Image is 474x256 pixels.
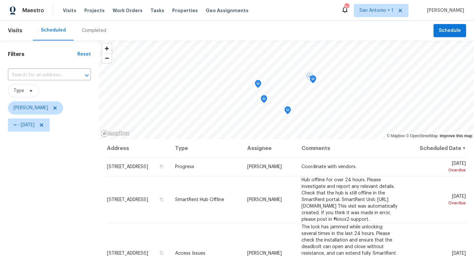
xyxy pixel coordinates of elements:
a: OpenStreetMap [406,134,438,138]
span: Projects [84,7,105,14]
button: Zoom in [102,44,112,53]
span: Tasks [150,8,164,13]
span: Visits [63,7,76,14]
button: Copy Address [159,250,165,256]
th: Assignee [242,139,296,158]
a: Mapbox [387,134,405,138]
span: Schedule [439,27,461,35]
span: [PERSON_NAME] [247,251,282,256]
span: [PERSON_NAME] [247,165,282,169]
span: [STREET_ADDRESS] [107,251,148,256]
div: Overdue [409,167,466,173]
div: Map marker [284,106,291,116]
button: Copy Address [159,196,165,202]
button: Schedule [434,24,466,38]
div: Reset [77,51,91,58]
span: Coordinate with vendors. [302,165,356,169]
span: Type [13,88,24,94]
span: [DATE] [409,161,466,173]
span: Access Issues [175,251,205,256]
span: Progress [175,165,194,169]
div: Map marker [255,80,261,90]
input: Search for an address... [8,70,72,80]
a: Improve this map [440,134,472,138]
div: Completed [82,27,106,34]
span: [DATE] [409,194,466,206]
span: San Antonio + 1 [359,7,393,14]
div: Map marker [306,73,313,83]
span: [STREET_ADDRESS] [107,165,148,169]
th: Type [170,139,242,158]
span: Maestro [22,7,44,14]
div: 32 [344,4,349,11]
th: Address [107,139,170,158]
span: Geo Assignments [206,7,249,14]
span: [DATE] [452,251,466,256]
button: Open [82,71,92,80]
span: Properties [172,7,198,14]
span: [PERSON_NAME] [424,7,464,14]
canvas: Map [99,40,474,139]
span: [PERSON_NAME] [247,197,282,202]
div: Map marker [310,75,316,86]
span: [STREET_ADDRESS] [107,197,148,202]
h1: Filters [8,51,77,58]
div: Overdue [409,200,466,206]
button: Zoom out [102,53,112,63]
th: Comments [296,139,404,158]
th: Scheduled Date ↑ [404,139,466,158]
span: Hub offline for over 24 hours. Please investigate and report any relevant details. Check that the... [302,178,397,222]
a: Mapbox homepage [101,130,130,137]
span: [PERSON_NAME] [13,105,48,111]
span: ∞ - [DATE] [13,122,35,128]
button: Copy Address [159,164,165,169]
div: Scheduled [41,27,66,34]
div: Map marker [261,95,267,105]
span: Zoom out [102,54,112,63]
span: Visits [8,23,22,38]
span: SmartRent Hub Offline [175,197,224,202]
span: Work Orders [113,7,143,14]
